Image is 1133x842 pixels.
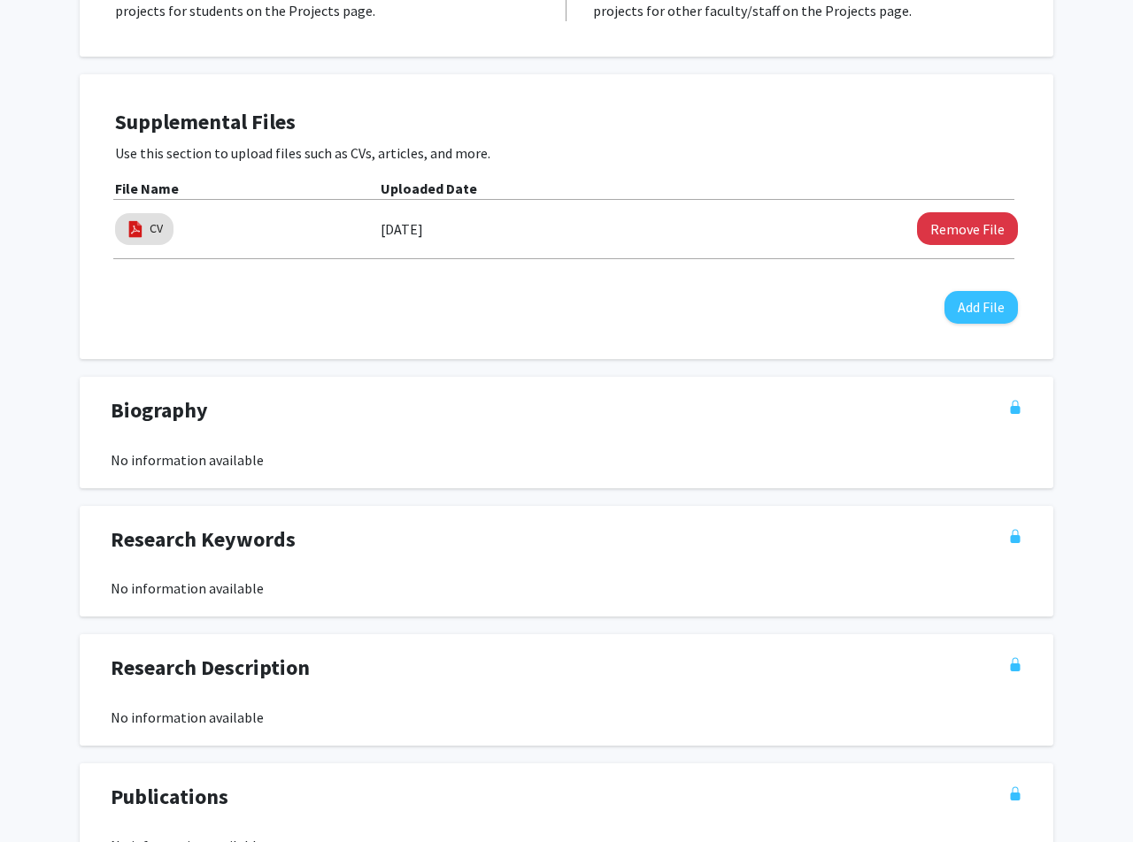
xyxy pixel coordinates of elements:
[944,291,1018,324] button: Add File
[111,394,208,426] span: Biography
[126,219,145,239] img: pdf_icon.png
[150,219,163,238] a: CV
[115,142,1018,164] p: Use this section to upload files such as CVs, articles, and more.
[13,762,75,829] iframe: Chat
[115,110,1018,135] h4: Supplemental Files
[111,449,1022,471] div: No information available
[381,180,477,197] b: Uploaded Date
[111,707,1022,728] div: No information available
[381,214,423,244] label: [DATE]
[111,652,310,684] span: Research Description
[111,781,228,813] span: Publications
[111,524,296,555] span: Research Keywords
[917,212,1018,245] button: Remove CV File
[111,578,1022,599] div: No information available
[115,180,179,197] b: File Name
